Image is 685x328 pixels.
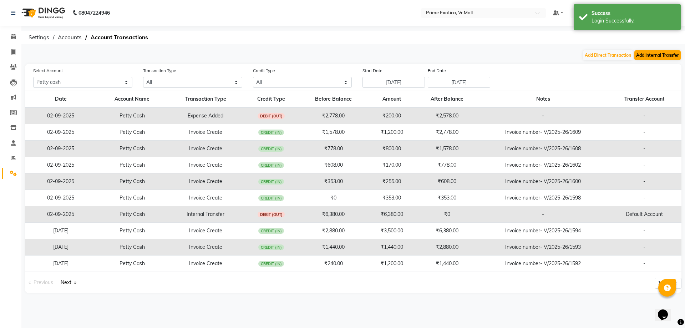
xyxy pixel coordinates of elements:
[168,107,243,124] td: Expense Added
[362,77,425,88] input: Start Date
[479,239,607,256] td: Invoice number- V/2025-26/1593
[168,91,243,108] th: Transaction Type
[479,157,607,173] td: Invoice number- V/2025-26/1602
[416,223,479,239] td: ₹6,380.00
[299,256,368,272] td: ₹240.00
[168,223,243,239] td: Invoice Create
[479,223,607,239] td: Invoice number- V/2025-26/1594
[168,239,243,256] td: Invoice Create
[168,157,243,173] td: Invoice Create
[368,190,416,206] td: ₹353.00
[243,91,299,108] th: Credit Type
[96,157,168,173] td: Petty Cash
[368,239,416,256] td: ₹1,440.00
[25,91,96,108] th: Date
[34,279,53,286] span: Previous
[607,157,681,173] td: -
[258,179,284,185] span: CREDIT (IN)
[258,162,284,168] span: CREDIT (IN)
[25,31,53,44] span: Settings
[607,190,681,206] td: -
[25,278,348,287] nav: Pagination
[258,228,284,234] span: CREDIT (IN)
[634,50,681,60] button: Add Internal Transfer
[362,67,382,74] label: Start Date
[258,130,284,135] span: CREDIT (IN)
[416,157,479,173] td: ₹778.00
[96,141,168,157] td: Petty Cash
[253,67,275,74] label: Credit Type
[96,256,168,272] td: Petty Cash
[25,206,96,223] td: 02-09-2025
[299,157,368,173] td: ₹608.00
[368,124,416,141] td: ₹1,200.00
[25,141,96,157] td: 02-09-2025
[592,17,675,25] div: Login Successfully.
[25,173,96,190] td: 02-09-2025
[258,146,284,152] span: CREDIT (IN)
[299,141,368,157] td: ₹778.00
[168,256,243,272] td: Invoice Create
[96,91,168,108] th: Account Name
[607,223,681,239] td: -
[18,3,67,23] img: logo
[416,190,479,206] td: ₹353.00
[299,173,368,190] td: ₹353.00
[428,77,490,88] input: End Date
[299,223,368,239] td: ₹2,880.00
[479,107,607,124] td: -
[416,141,479,157] td: ₹1,578.00
[479,206,607,223] td: -
[25,157,96,173] td: 02-09-2025
[299,190,368,206] td: ₹0
[168,206,243,223] td: Internal Transfer
[25,256,96,272] td: [DATE]
[428,67,446,74] label: End Date
[607,141,681,157] td: -
[416,206,479,223] td: ₹0
[25,190,96,206] td: 02-09-2025
[416,256,479,272] td: ₹1,440.00
[299,91,368,108] th: Before Balance
[96,107,168,124] td: Petty Cash
[479,91,607,108] th: Notes
[299,239,368,256] td: ₹1,440.00
[592,10,675,17] div: Success
[258,212,285,217] span: DEBIT (OUT)
[258,244,284,250] span: CREDIT (IN)
[96,124,168,141] td: Petty Cash
[143,67,176,74] label: Transaction Type
[299,124,368,141] td: ₹1,578.00
[479,173,607,190] td: Invoice number- V/2025-26/1600
[368,256,416,272] td: ₹1,200.00
[299,206,368,223] td: ₹6,380.00
[25,124,96,141] td: 02-09-2025
[54,31,85,44] span: Accounts
[583,50,633,60] button: Add Direct Transaction
[96,173,168,190] td: Petty Cash
[607,91,681,108] th: Transfer Account
[25,223,96,239] td: [DATE]
[416,91,479,108] th: After Balance
[87,31,152,44] span: Account Transactions
[368,206,416,223] td: ₹6,380.00
[368,157,416,173] td: ₹170.00
[368,107,416,124] td: ₹200.00
[479,141,607,157] td: Invoice number- V/2025-26/1608
[655,299,678,321] iframe: chat widget
[607,173,681,190] td: -
[258,195,284,201] span: CREDIT (IN)
[96,223,168,239] td: Petty Cash
[368,223,416,239] td: ₹3,500.00
[57,278,80,287] a: Next
[607,256,681,272] td: -
[299,107,368,124] td: ₹2,778.00
[33,67,63,74] label: Select Account
[416,173,479,190] td: ₹608.00
[258,261,284,267] span: CREDIT (IN)
[416,124,479,141] td: ₹2,778.00
[368,141,416,157] td: ₹800.00
[168,190,243,206] td: Invoice Create
[258,113,285,119] span: DEBIT (OUT)
[368,173,416,190] td: ₹255.00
